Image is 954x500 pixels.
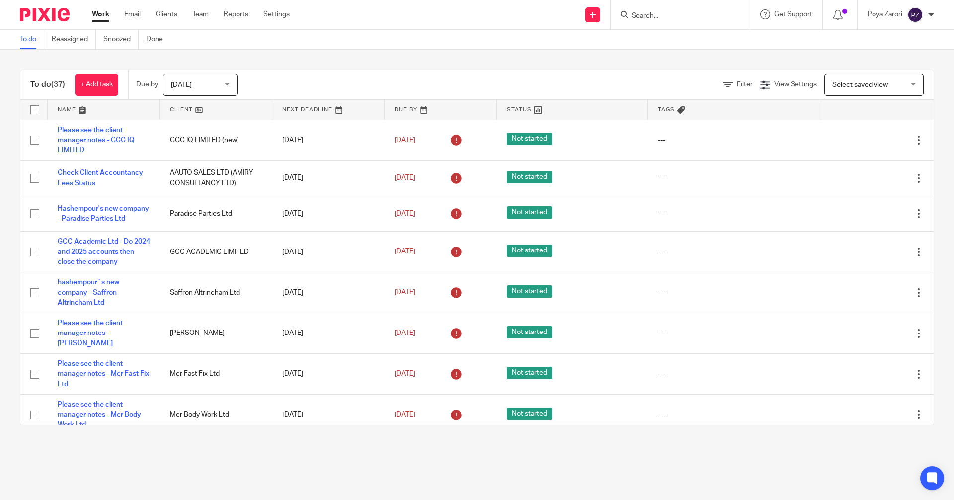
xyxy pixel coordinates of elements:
span: Not started [507,326,552,338]
img: svg%3E [907,7,923,23]
td: [DATE] [272,313,385,354]
div: --- [658,135,811,145]
td: Paradise Parties Ltd [160,196,272,231]
td: [DATE] [272,161,385,196]
a: Please see the client manager notes - GCC IQ LIMITED [58,127,135,154]
a: Reports [224,9,248,19]
a: Check Client Accountancy Fees Status [58,169,143,186]
span: View Settings [774,81,817,88]
td: [DATE] [272,395,385,435]
span: Not started [507,245,552,257]
img: Pixie [20,8,70,21]
span: [DATE] [395,411,415,418]
span: [DATE] [395,289,415,296]
input: Search [631,12,720,21]
td: [DATE] [272,196,385,231]
span: Filter [737,81,753,88]
a: Clients [156,9,177,19]
a: + Add task [75,74,118,96]
span: [DATE] [395,249,415,255]
div: --- [658,328,811,338]
span: [DATE] [395,137,415,144]
td: Mcr Body Work Ltd [160,395,272,435]
div: --- [658,369,811,379]
div: --- [658,288,811,298]
span: [DATE] [395,210,415,217]
span: Get Support [774,11,812,18]
h1: To do [30,80,65,90]
a: Work [92,9,109,19]
a: To do [20,30,44,49]
span: [DATE] [395,330,415,336]
td: [DATE] [272,232,385,272]
td: AAUTO SALES LTD (AMIRY CONSULTANCY LTD) [160,161,272,196]
span: Not started [507,367,552,379]
span: Not started [507,206,552,219]
div: --- [658,173,811,183]
td: Mcr Fast Fix Ltd [160,354,272,395]
span: [DATE] [395,370,415,377]
td: [DATE] [272,272,385,313]
a: hashempour`s new company - Saffron Altrincham Ltd [58,279,119,306]
div: --- [658,410,811,419]
a: Done [146,30,170,49]
a: Please see the client manager notes - [PERSON_NAME] [58,320,123,347]
span: [DATE] [395,174,415,181]
span: Not started [507,408,552,420]
a: Hashempour's new company - Paradise Parties Ltd [58,205,149,222]
a: Team [192,9,209,19]
span: (37) [51,81,65,88]
span: Tags [658,107,675,112]
td: [DATE] [272,120,385,161]
a: Snoozed [103,30,139,49]
a: Reassigned [52,30,96,49]
a: Please see the client manager notes - Mcr Fast Fix Ltd [58,360,149,388]
td: [PERSON_NAME] [160,313,272,354]
div: --- [658,247,811,257]
span: Not started [507,285,552,298]
a: Settings [263,9,290,19]
span: Select saved view [832,82,888,88]
td: Saffron Altrincham Ltd [160,272,272,313]
span: Not started [507,133,552,145]
p: Due by [136,80,158,89]
td: GCC ACADEMIC LIMITED [160,232,272,272]
a: Please see the client manager notes - Mcr Body Work Ltd [58,401,141,428]
div: --- [658,209,811,219]
a: Email [124,9,141,19]
a: GCC Academic Ltd - Do 2024 and 2025 accounts then close the company [58,238,150,265]
span: Not started [507,171,552,183]
p: Poya Zarori [868,9,902,19]
span: [DATE] [171,82,192,88]
td: [DATE] [272,354,385,395]
td: GCC IQ LIMITED (new) [160,120,272,161]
